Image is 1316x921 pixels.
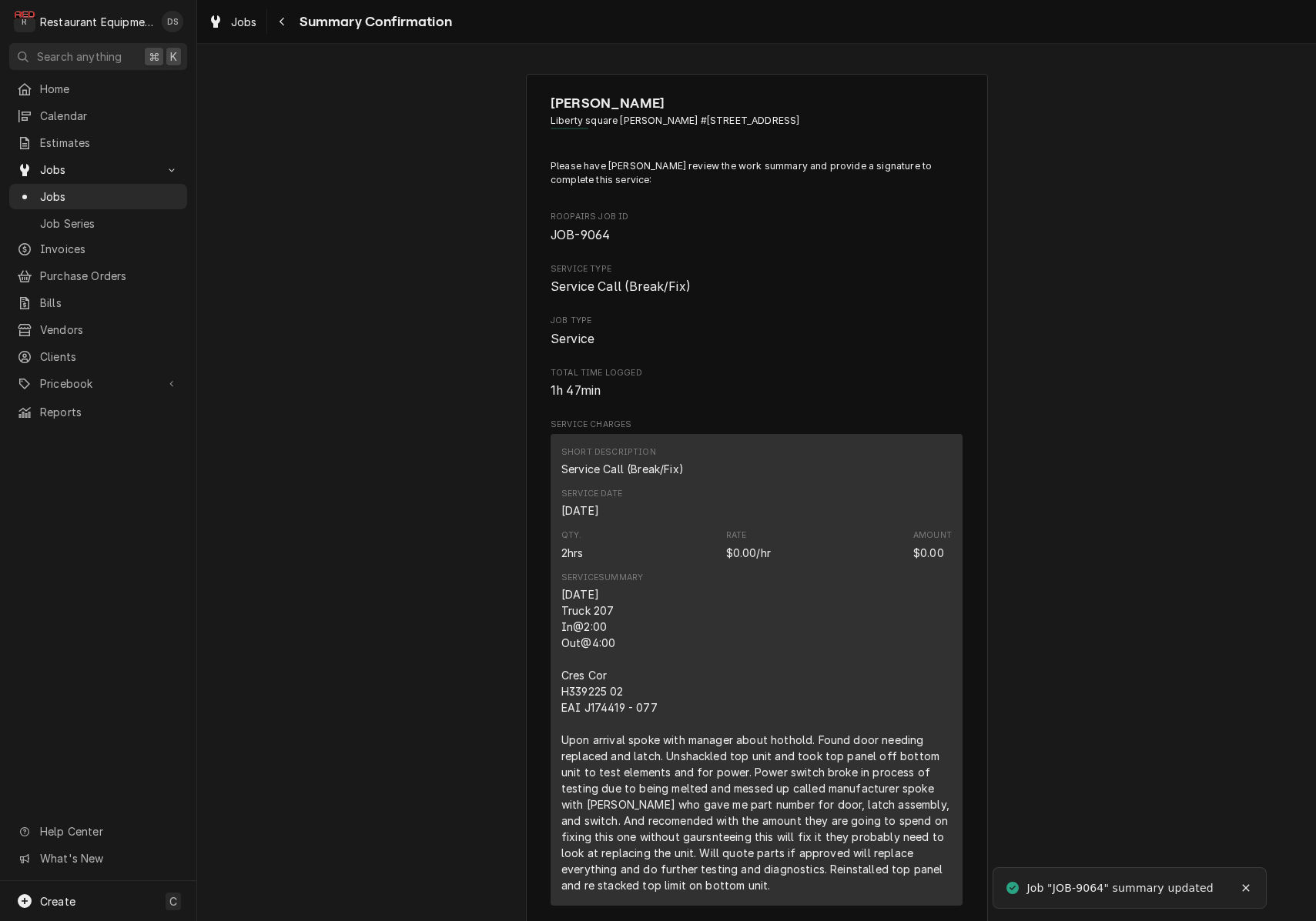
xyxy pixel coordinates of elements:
div: Amount [913,529,952,542]
a: Clients [9,344,187,369]
span: Roopairs Job ID [551,211,963,223]
div: Amount [913,545,944,561]
div: Short Description [561,461,684,477]
div: Roopairs Job ID [551,211,963,244]
a: Jobs [202,9,263,35]
div: Quantity [561,529,584,560]
div: Job Type [551,315,963,348]
span: Service [551,332,594,346]
span: Job Type [551,330,963,349]
a: Go to What's New [9,846,187,871]
div: Quantity [561,545,584,561]
span: Address [551,114,963,128]
a: Go to Help Center [9,819,187,844]
div: Price [726,529,771,560]
span: Roopairs Job ID [551,226,963,245]
span: Job Type [551,315,963,327]
span: Create [40,895,75,908]
a: Go to Jobs [9,157,187,182]
span: Clients [40,349,179,365]
span: Purchase Orders [40,268,179,284]
div: Service Date [561,488,622,500]
a: Vendors [9,317,187,342]
span: Invoices [40,241,179,257]
span: Search anything [37,48,122,65]
div: Short Description [561,446,684,477]
span: Service Type [551,263,963,275]
div: Total Time Logged [551,367,963,400]
span: Bills [40,295,179,311]
p: Please have [PERSON_NAME] review the work summary and provide a signature to complete this service: [551,159,963,188]
span: Pricebook [40,375,156,392]
span: Jobs [40,189,179,205]
span: Reports [40,404,179,420]
a: Reports [9,399,187,425]
span: K [170,48,177,65]
span: Home [40,81,179,97]
span: Job Series [40,215,179,232]
div: Price [726,545,771,561]
div: Restaurant Equipment Diagnostics's Avatar [14,11,35,32]
a: Job Series [9,211,187,236]
span: Help Center [40,823,178,839]
div: Amount [913,529,952,560]
a: Go to Pricebook [9,371,187,396]
span: Service Call (Break/Fix) [551,279,691,294]
a: Invoices [9,236,187,262]
span: Jobs [40,162,156,178]
div: Qty. [561,529,582,542]
a: Jobs [9,184,187,209]
a: Bills [9,290,187,315]
span: Calendar [40,108,179,124]
span: Name [551,93,963,114]
div: R [14,11,35,32]
span: Vendors [40,322,179,338]
button: Navigate back [270,9,295,34]
span: C [169,893,177,909]
div: Service Date [561,488,622,519]
span: Estimates [40,135,179,151]
span: 1h 47min [551,383,601,398]
span: Service Type [551,278,963,296]
span: JOB-9064 [551,228,610,242]
div: Client Information [551,93,963,140]
div: Restaurant Equipment Diagnostics [40,14,153,30]
span: Total Time Logged [551,367,963,379]
span: Service Charges [551,419,963,431]
div: Line Item [551,434,963,906]
span: What's New [40,850,178,866]
div: Service Charges [551,419,963,912]
div: Service Date [561,502,599,519]
span: Jobs [231,14,257,30]
div: [DATE] Truck 207 In@2:00 Out@4:00 Cres Cor H339225 02 EAI J174419 - 077 Upon arrival spoke with m... [561,586,952,893]
a: Calendar [9,103,187,128]
div: Derek Stewart's Avatar [162,11,183,32]
div: Service Type [551,263,963,296]
a: Home [9,76,187,102]
span: Summary Confirmation [295,12,452,32]
span: ⌘ [149,48,159,65]
button: Search anything⌘K [9,43,187,70]
a: Purchase Orders [9,263,187,289]
div: Service Charges List [551,434,963,913]
div: Job "JOB-9064" summary updated [1026,880,1215,896]
span: Total Time Logged [551,382,963,400]
div: Service Summary [561,572,643,584]
div: Short Description [561,446,656,459]
div: DS [162,11,183,32]
a: Estimates [9,130,187,155]
div: Rate [726,529,747,542]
